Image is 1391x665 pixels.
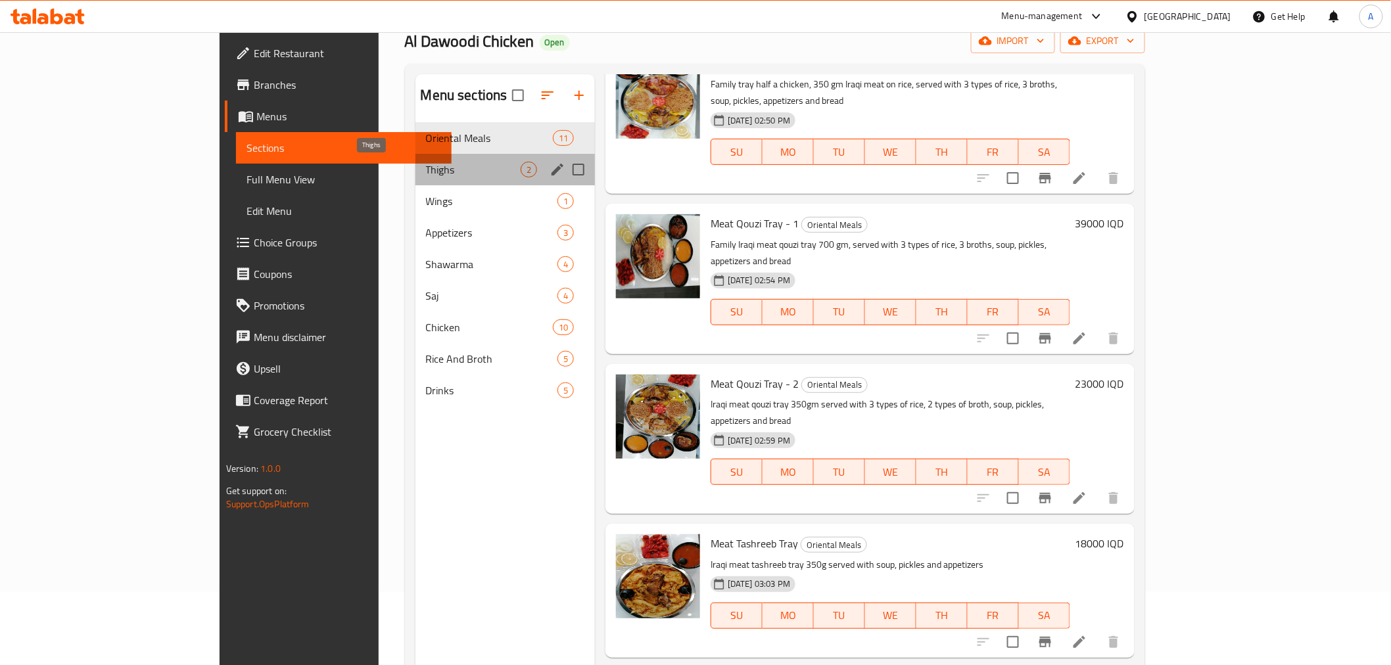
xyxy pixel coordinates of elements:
[870,463,911,482] span: WE
[722,434,795,447] span: [DATE] 02:59 PM
[225,69,452,101] a: Branches
[973,463,1014,482] span: FR
[557,351,574,367] div: items
[819,606,860,625] span: TU
[801,538,866,553] span: Oriental Meals
[973,143,1014,162] span: FR
[254,235,441,250] span: Choice Groups
[540,37,570,48] span: Open
[814,139,865,165] button: TU
[768,302,809,321] span: MO
[717,606,757,625] span: SU
[1098,626,1129,658] button: delete
[916,603,968,629] button: TH
[553,130,574,146] div: items
[922,302,962,321] span: TH
[916,459,968,485] button: TH
[922,463,962,482] span: TH
[711,237,1070,269] p: Family Iraqi meat qouzi tray 700 gm, served with 3 types of rice, 3 broths, soup, pickles, appeti...
[540,35,570,51] div: Open
[814,299,865,325] button: TU
[717,302,757,321] span: SU
[558,195,573,208] span: 1
[426,193,557,209] div: Wings
[1024,606,1065,625] span: SA
[865,139,916,165] button: WE
[865,459,916,485] button: WE
[415,343,595,375] div: Rice And Broth5
[1002,9,1083,24] div: Menu-management
[819,302,860,321] span: TU
[254,424,441,440] span: Grocery Checklist
[1072,170,1087,186] a: Edit menu item
[981,33,1045,49] span: import
[1098,323,1129,354] button: delete
[722,114,795,127] span: [DATE] 02:50 PM
[553,319,574,335] div: items
[1019,603,1070,629] button: SA
[1024,302,1065,321] span: SA
[801,217,868,233] div: Oriental Meals
[225,290,452,321] a: Promotions
[1019,139,1070,165] button: SA
[916,299,968,325] button: TH
[426,288,557,304] span: Saj
[426,162,521,177] span: Thighs
[711,396,1070,429] p: Iraqi meat qouzi tray 350gm served with 3 types of rice, 2 types of broth, soup, pickles, appetiz...
[225,258,452,290] a: Coupons
[999,164,1027,192] span: Select to update
[1019,459,1070,485] button: SA
[763,459,814,485] button: MO
[558,227,573,239] span: 3
[722,578,795,590] span: [DATE] 03:03 PM
[711,534,798,553] span: Meat Tashreeb Tray
[426,130,553,146] div: Oriental Meals
[1060,29,1145,53] button: export
[415,248,595,280] div: Shawarma4
[261,460,281,477] span: 1.0.0
[801,537,867,553] div: Oriental Meals
[225,321,452,353] a: Menu disclaimer
[557,256,574,272] div: items
[236,164,452,195] a: Full Menu View
[563,80,595,111] button: Add section
[968,299,1019,325] button: FR
[558,353,573,365] span: 5
[802,377,867,392] span: Oriental Meals
[554,321,573,334] span: 10
[722,274,795,287] span: [DATE] 02:54 PM
[415,122,595,154] div: Oriental Meals11
[254,361,441,377] span: Upsell
[415,185,595,217] div: Wings1
[1029,323,1061,354] button: Branch-specific-item
[1072,490,1087,506] a: Edit menu item
[226,482,287,499] span: Get support on:
[1075,214,1124,233] h6: 39000 IQD
[426,382,557,398] span: Drinks
[557,193,574,209] div: items
[999,325,1027,352] span: Select to update
[870,302,911,321] span: WE
[1019,299,1070,325] button: SA
[225,416,452,447] a: Grocery Checklist
[1144,9,1231,24] div: [GEOGRAPHIC_DATA]
[415,154,595,185] div: Thighs2edit
[616,534,700,618] img: Meat Tashreeb Tray
[521,164,536,176] span: 2
[711,374,799,394] span: Meat Qouzi Tray - 2
[973,606,1014,625] span: FR
[814,459,865,485] button: TU
[870,606,911,625] span: WE
[763,299,814,325] button: MO
[554,132,573,145] span: 11
[236,132,452,164] a: Sections
[254,77,441,93] span: Branches
[814,603,865,629] button: TU
[973,302,1014,321] span: FR
[548,160,567,179] button: edit
[999,484,1027,512] span: Select to update
[426,256,557,272] span: Shawarma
